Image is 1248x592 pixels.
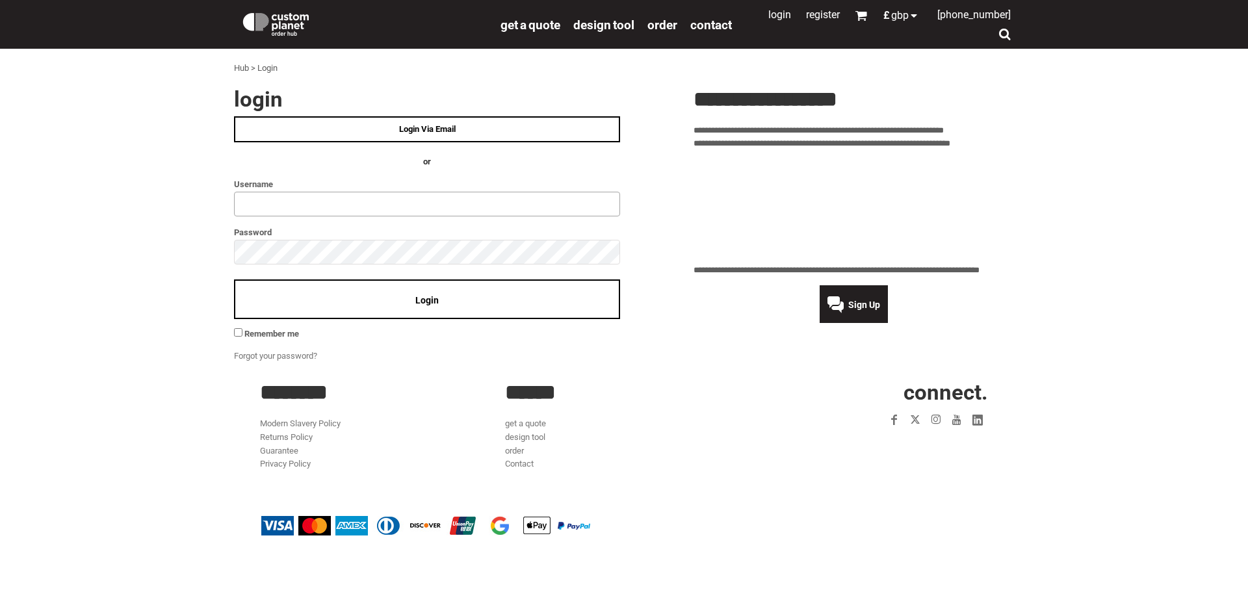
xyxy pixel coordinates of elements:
label: Password [234,225,620,240]
a: order [647,17,677,32]
img: Visa [261,516,294,535]
a: get a quote [505,418,546,428]
label: Username [234,177,620,192]
h2: CONNECT. [751,381,988,403]
a: Contact [690,17,732,32]
span: £ [883,10,891,21]
span: Login Via Email [399,124,456,134]
a: Contact [505,459,534,469]
span: [PHONE_NUMBER] [937,8,1011,21]
img: PayPal [558,522,590,530]
div: Login [257,62,278,75]
span: Contact [690,18,732,32]
a: Register [806,8,840,21]
span: get a quote [500,18,560,32]
span: GBP [891,10,909,21]
img: American Express [335,516,368,535]
span: design tool [573,18,634,32]
img: Discover [409,516,442,535]
div: > [251,62,255,75]
a: Forgot your password? [234,351,317,361]
a: design tool [573,17,634,32]
span: Login [415,295,439,305]
a: get a quote [500,17,560,32]
img: Custom Planet [240,10,311,36]
img: Apple Pay [521,516,553,535]
iframe: Customer reviews powered by Trustpilot [809,438,988,454]
a: Custom Planet [234,3,494,42]
a: order [505,446,524,456]
a: Login [768,8,791,21]
img: Google Pay [484,516,516,535]
a: design tool [505,432,545,442]
a: Privacy Policy [260,459,311,469]
h2: Login [234,88,620,110]
span: Sign Up [848,300,880,310]
a: Guarantee [260,446,298,456]
h4: OR [234,155,620,169]
span: Remember me [244,329,299,339]
img: China UnionPay [447,516,479,535]
a: Modern Slavery Policy [260,418,341,428]
input: Remember me [234,328,242,337]
a: Hub [234,63,249,73]
img: Mastercard [298,516,331,535]
a: Login Via Email [234,116,620,142]
iframe: Customer reviews powered by Trustpilot [694,159,1014,256]
a: Returns Policy [260,432,313,442]
span: order [647,18,677,32]
img: Diners Club [372,516,405,535]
